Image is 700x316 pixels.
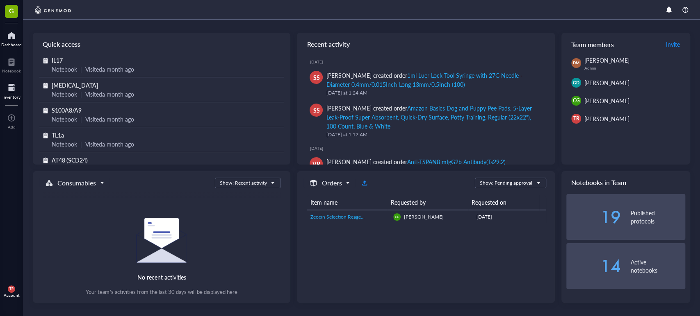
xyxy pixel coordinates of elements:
div: Notebook [52,90,77,99]
div: Visited a month ago [85,115,134,124]
a: Dashboard [1,29,22,47]
img: genemod-logo [33,5,73,15]
div: Notebook [52,65,77,74]
a: SS[PERSON_NAME] created order1ml Luer Lock Tool Syringe with 27G Needle - Diameter 0.4mm/0.015Inc... [303,68,548,100]
h5: Orders [321,178,342,188]
div: [DATE] [310,146,548,151]
span: Invite [666,40,680,48]
div: | [80,90,82,99]
th: Requested on [468,195,539,210]
div: [DATE] [310,59,548,64]
div: Visited a month ago [85,65,134,74]
div: Published protocols [631,209,685,225]
div: 1ml Luer Lock Tool Syringe with 27G Needle - Diameter 0.4mm/0.015Inch-Long 13mm/0.5Inch (100) [326,71,522,88]
a: Inventory [2,81,21,99]
div: Notebook [52,140,77,149]
th: Requested by [388,195,468,210]
div: Dashboard [1,42,22,47]
div: 14 [566,260,621,273]
span: GD [573,79,579,86]
span: [PERSON_NAME] [404,213,444,220]
div: | [80,115,82,124]
div: | [80,65,82,74]
a: Zeocin Selection Reagent [310,213,387,221]
span: [PERSON_NAME] [584,97,629,105]
div: [PERSON_NAME] created order [326,104,541,131]
span: TR [573,115,579,122]
div: [DATE] [477,213,543,221]
a: SS[PERSON_NAME] created orderAmazon Basics Dog and Puppy Pee Pads, 5-Layer Leak-Proof Super Absor... [303,100,548,142]
div: Account [4,293,20,298]
span: [MEDICAL_DATA] [52,81,98,89]
div: No recent activities [137,273,186,282]
span: [PERSON_NAME] [584,56,629,64]
div: Active notebooks [631,258,685,274]
div: Visited a month ago [85,90,134,99]
button: Invite [666,38,680,51]
div: [DATE] at 1:17 AM [326,131,541,139]
span: CG [572,97,579,104]
img: Empty state [136,218,187,263]
span: [PERSON_NAME] [584,115,629,123]
div: Quick access [33,33,290,56]
div: Recent activity [297,33,554,56]
div: Team members [561,33,690,56]
div: Show: Recent activity [220,179,267,187]
span: CG [395,215,399,219]
span: AT48 (SCD24) [52,156,88,164]
div: Add [8,124,16,129]
span: G [9,5,14,16]
div: Show: Pending approval [480,179,532,187]
span: IL17 [52,56,63,64]
div: Inventory [2,95,21,99]
a: Notebook [2,55,21,73]
span: SS [313,106,319,115]
div: Admin [584,65,685,70]
th: Item name [307,195,388,210]
h5: Consumables [57,178,96,188]
div: Notebooks in Team [561,171,690,194]
span: DM [573,60,579,66]
div: | [80,140,82,149]
span: TL1a [52,131,64,139]
div: 19 [566,210,621,223]
div: Amazon Basics Dog and Puppy Pee Pads, 5-Layer Leak-Proof Super Absorbent, Quick-Dry Surface, Pott... [326,104,532,130]
span: Zeocin Selection Reagent [310,213,365,220]
span: SS [313,73,319,82]
div: Visited a month ago [85,140,134,149]
div: [DATE] at 1:24 AM [326,89,541,97]
div: Notebook [2,68,21,73]
span: [PERSON_NAME] [584,79,629,87]
span: S100A8/A9 [52,106,82,114]
div: Notebook [52,115,77,124]
span: TR [9,287,14,291]
div: [PERSON_NAME] created order [326,71,541,89]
